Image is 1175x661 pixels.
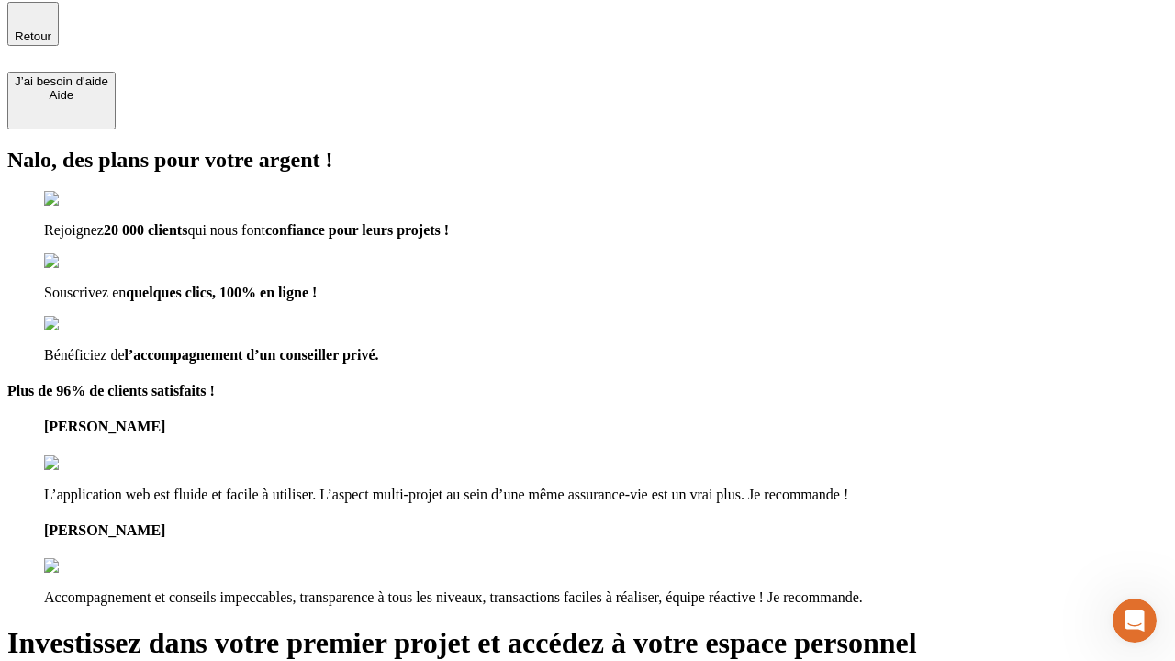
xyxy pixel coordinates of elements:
[44,419,1168,435] h4: [PERSON_NAME]
[126,285,317,300] span: quelques clics, 100% en ligne !
[44,487,1168,503] p: L’application web est fluide et facile à utiliser. L’aspect multi-projet au sein d’une même assur...
[187,222,264,238] span: qui nous font
[7,2,59,46] button: Retour
[15,29,51,43] span: Retour
[44,558,135,575] img: reviews stars
[44,347,125,363] span: Bénéficiez de
[15,88,108,102] div: Aide
[125,347,379,363] span: l’accompagnement d’un conseiller privé.
[7,383,1168,399] h4: Plus de 96% de clients satisfaits !
[1113,599,1157,643] iframe: Intercom live chat
[44,589,1168,606] p: Accompagnement et conseils impeccables, transparence à tous les niveaux, transactions faciles à r...
[44,285,126,300] span: Souscrivez en
[104,222,188,238] span: 20 000 clients
[44,316,123,332] img: checkmark
[44,522,1168,539] h4: [PERSON_NAME]
[44,222,104,238] span: Rejoignez
[7,626,1168,660] h1: Investissez dans votre premier projet et accédez à votre espace personnel
[265,222,449,238] span: confiance pour leurs projets !
[44,455,135,472] img: reviews stars
[44,253,123,270] img: checkmark
[7,148,1168,173] h2: Nalo, des plans pour votre argent !
[15,74,108,88] div: J’ai besoin d'aide
[7,72,116,129] button: J’ai besoin d'aideAide
[44,191,123,207] img: checkmark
